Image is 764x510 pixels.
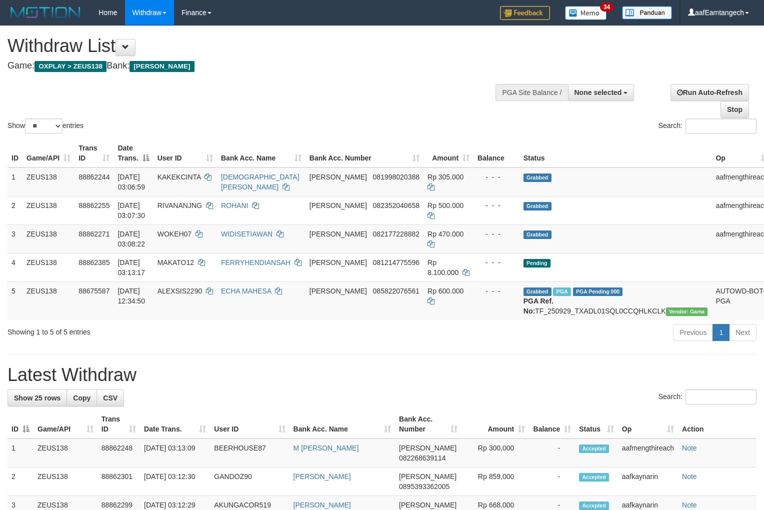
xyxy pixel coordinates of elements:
[210,438,289,467] td: BEERHOUSE87
[523,202,551,210] span: Grabbed
[579,444,609,453] span: Accepted
[529,410,575,438] th: Balance: activate to sort column ascending
[22,167,74,196] td: ZEUS138
[529,467,575,496] td: -
[553,287,570,296] span: Marked by aafpengsreynich
[140,467,210,496] td: [DATE] 03:12:30
[461,467,529,496] td: Rp 859,000
[399,454,445,462] span: Copy 082268639114 to clipboard
[78,287,109,295] span: 88675587
[14,394,60,402] span: Show 25 rows
[574,88,622,96] span: None selected
[309,201,367,209] span: [PERSON_NAME]
[523,230,551,239] span: Grabbed
[477,200,515,210] div: - - -
[529,438,575,467] td: -
[7,5,83,20] img: MOTION_logo.png
[427,258,458,276] span: Rp 8.100.000
[573,287,623,296] span: PGA Pending
[78,230,109,238] span: 88862271
[373,173,419,181] span: Copy 081998020388 to clipboard
[523,287,551,296] span: Grabbed
[495,84,567,101] div: PGA Site Balance /
[113,139,153,167] th: Date Trans.: activate to sort column descending
[97,410,140,438] th: Trans ID: activate to sort column ascending
[129,61,194,72] span: [PERSON_NAME]
[153,139,217,167] th: User ID: activate to sort column ascending
[519,139,712,167] th: Status
[523,173,551,182] span: Grabbed
[7,196,22,224] td: 2
[305,139,423,167] th: Bank Acc. Number: activate to sort column ascending
[7,36,499,56] h1: Withdraw List
[678,410,756,438] th: Action
[78,173,109,181] span: 88862244
[7,365,756,385] h1: Latest Withdraw
[157,287,202,295] span: ALEXSIS2290
[568,84,634,101] button: None selected
[579,501,609,510] span: Accepted
[289,410,395,438] th: Bank Acc. Name: activate to sort column ascending
[519,281,712,320] td: TF_250929_TXADL01SQL0CCQHLKCLK
[140,438,210,467] td: [DATE] 03:13:09
[73,394,90,402] span: Copy
[7,389,67,406] a: Show 25 rows
[78,258,109,266] span: 88862385
[399,482,449,490] span: Copy 0895393362005 to clipboard
[7,253,22,281] td: 4
[217,139,305,167] th: Bank Acc. Name: activate to sort column ascending
[729,324,756,341] a: Next
[117,287,145,305] span: [DATE] 12:34:50
[673,324,713,341] a: Previous
[7,467,33,496] td: 2
[78,201,109,209] span: 88862255
[74,139,113,167] th: Trans ID: activate to sort column ascending
[309,287,367,295] span: [PERSON_NAME]
[622,6,672,19] img: panduan.png
[720,101,749,118] a: Stop
[373,258,419,266] span: Copy 081214775596 to clipboard
[565,6,607,20] img: Button%20Memo.svg
[34,61,106,72] span: OXPLAY > ZEUS138
[7,281,22,320] td: 5
[22,224,74,253] td: ZEUS138
[7,410,33,438] th: ID: activate to sort column descending
[666,307,708,316] span: Vendor URL: https://trx31.1velocity.biz
[157,201,202,209] span: RIVANANJNG
[685,118,756,133] input: Search:
[423,139,473,167] th: Amount: activate to sort column ascending
[293,472,351,480] a: [PERSON_NAME]
[658,389,756,404] label: Search:
[500,6,550,20] img: Feedback.jpg
[7,438,33,467] td: 1
[399,501,456,509] span: [PERSON_NAME]
[477,286,515,296] div: - - -
[157,258,194,266] span: MAKATO12
[103,394,117,402] span: CSV
[33,410,97,438] th: Game/API: activate to sort column ascending
[97,438,140,467] td: 88862248
[309,258,367,266] span: [PERSON_NAME]
[7,118,83,133] label: Show entries
[7,323,311,337] div: Showing 1 to 5 of 5 entries
[477,257,515,267] div: - - -
[210,410,289,438] th: User ID: activate to sort column ascending
[117,230,145,248] span: [DATE] 03:08:22
[33,467,97,496] td: ZEUS138
[309,173,367,181] span: [PERSON_NAME]
[221,230,272,238] a: WIDISETIAWAN
[117,173,145,191] span: [DATE] 03:06:59
[373,287,419,295] span: Copy 085822076561 to clipboard
[96,389,124,406] a: CSV
[685,389,756,404] input: Search:
[712,324,729,341] a: 1
[7,61,499,71] h4: Game: Bank:
[395,410,461,438] th: Bank Acc. Number: activate to sort column ascending
[117,201,145,219] span: [DATE] 03:07:30
[682,501,697,509] a: Note
[427,287,463,295] span: Rp 600.000
[293,444,359,452] a: M [PERSON_NAME]
[140,410,210,438] th: Date Trans.: activate to sort column ascending
[22,196,74,224] td: ZEUS138
[618,410,678,438] th: Op: activate to sort column ascending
